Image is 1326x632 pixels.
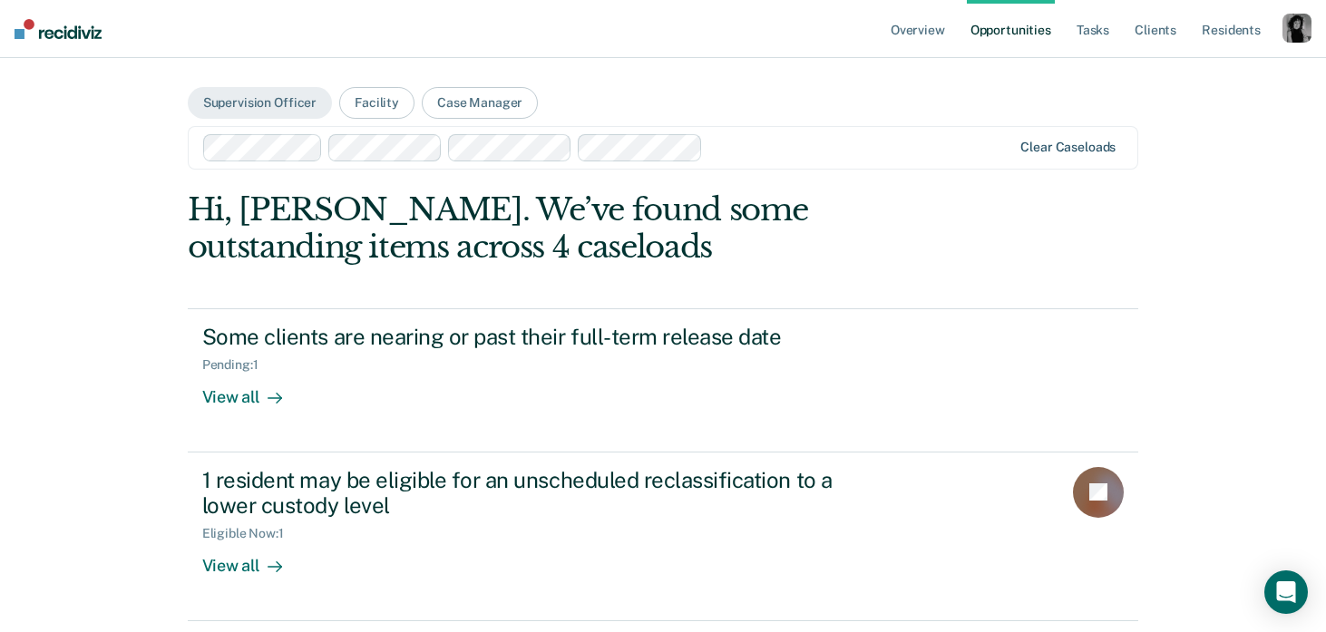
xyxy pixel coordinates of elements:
div: Clear caseloads [1020,140,1116,155]
div: 1 resident may be eligible for an unscheduled reclassification to a lower custody level [202,467,839,520]
div: Open Intercom Messenger [1264,570,1308,614]
div: Hi, [PERSON_NAME]. We’ve found some outstanding items across 4 caseloads [188,191,949,266]
a: 1 resident may be eligible for an unscheduled reclassification to a lower custody levelEligible N... [188,452,1139,621]
button: Supervision Officer [188,87,332,119]
div: Pending : 1 [202,357,273,373]
button: Case Manager [422,87,538,119]
img: Recidiviz [15,19,102,39]
div: Some clients are nearing or past their full-term release date [202,324,839,350]
div: Eligible Now : 1 [202,526,298,541]
a: Some clients are nearing or past their full-term release datePending:1View all [188,308,1139,452]
div: View all [202,541,304,577]
button: Facility [339,87,414,119]
div: View all [202,373,304,408]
